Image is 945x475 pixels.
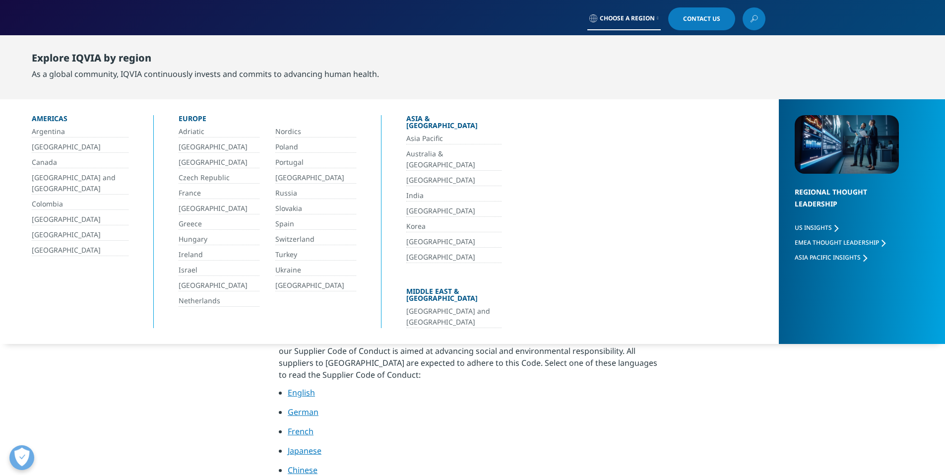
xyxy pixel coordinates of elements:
a: Israel [179,265,259,276]
a: [GEOGRAPHIC_DATA] [32,214,128,225]
a: [GEOGRAPHIC_DATA] [179,157,259,168]
a: [GEOGRAPHIC_DATA] and [GEOGRAPHIC_DATA] [32,172,128,195]
a: Russia [275,188,356,199]
button: Abrir preferências [9,445,34,470]
a: Asia Pacific [406,133,502,144]
a: French [288,426,314,437]
a: Adriatic [179,126,259,137]
a: Czech Republic [179,172,259,184]
img: 2093_analyzing-data-using-big-screen-display-and-laptop.png [795,115,899,174]
a: US Insights [795,223,838,232]
a: Spain [275,218,356,230]
a: Ireland [179,249,259,261]
a: German [288,407,318,417]
div: Asia & [GEOGRAPHIC_DATA] [406,115,502,133]
a: [GEOGRAPHIC_DATA] [275,172,356,184]
a: Nordics [275,126,356,137]
a: [GEOGRAPHIC_DATA] [179,203,259,214]
span: EMEA Thought Leadership [795,238,879,247]
a: Australia & [GEOGRAPHIC_DATA] [406,148,502,171]
div: As a global community, IQVIA continuously invests and commits to advancing human health. [32,68,379,80]
a: [GEOGRAPHIC_DATA] [406,252,502,263]
a: Turkey [275,249,356,261]
span: Choose a Region [600,14,655,22]
div: Explore IQVIA by region [32,52,379,68]
a: [GEOGRAPHIC_DATA] [32,141,128,153]
div: Middle East & [GEOGRAPHIC_DATA] [406,288,502,306]
a: [GEOGRAPHIC_DATA] [32,229,128,241]
a: Slovakia [275,203,356,214]
a: Greece [179,218,259,230]
span: Contact Us [683,16,720,22]
a: [GEOGRAPHIC_DATA] [406,236,502,248]
div: Americas [32,115,128,126]
a: Netherlands [179,295,259,307]
span: US Insights [795,223,832,232]
a: Ukraine [275,265,356,276]
a: Switzerland [275,234,356,245]
a: [GEOGRAPHIC_DATA] [179,280,259,291]
a: [GEOGRAPHIC_DATA] [275,280,356,291]
div: Regional Thought Leadership [795,186,899,222]
a: Poland [275,141,356,153]
a: [GEOGRAPHIC_DATA] [406,205,502,217]
a: Asia Pacific Insights [795,253,867,262]
a: Hungary [179,234,259,245]
a: India [406,190,502,202]
a: Japanese [288,445,321,456]
a: EMEA Thought Leadership [795,238,885,247]
div: Europe [179,115,356,126]
a: France [179,188,259,199]
nav: Primary [263,35,765,81]
a: Korea [406,221,502,232]
a: [GEOGRAPHIC_DATA] and [GEOGRAPHIC_DATA] [406,306,502,328]
a: Portugal [275,157,356,168]
a: Colombia [32,199,128,210]
a: Argentina [32,126,128,137]
a: [GEOGRAPHIC_DATA] [406,175,502,186]
a: [GEOGRAPHIC_DATA] [179,141,259,153]
p: IQVIA is committed to sustainable business practices. Based on internationally recognized standar... [279,333,666,387]
a: Contact Us [668,7,735,30]
a: English [288,387,315,398]
span: Asia Pacific Insights [795,253,861,262]
a: Canada [32,157,128,168]
a: [GEOGRAPHIC_DATA] [32,245,128,256]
